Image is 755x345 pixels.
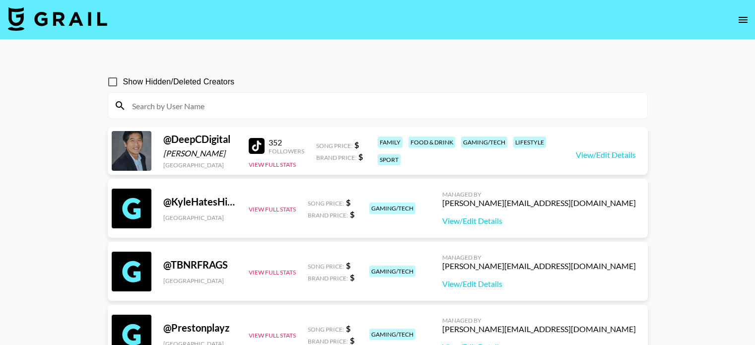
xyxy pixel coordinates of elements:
[126,98,641,114] input: Search by User Name
[123,76,235,88] span: Show Hidden/Deleted Creators
[163,148,237,158] div: [PERSON_NAME]
[358,152,363,161] strong: $
[249,332,296,339] button: View Full Stats
[308,200,344,207] span: Song Price:
[733,10,753,30] button: open drawer
[409,137,455,148] div: food & drink
[350,273,354,282] strong: $
[308,338,348,345] span: Brand Price:
[442,279,636,289] a: View/Edit Details
[354,140,359,149] strong: $
[576,150,636,160] a: View/Edit Details
[442,317,636,324] div: Managed By
[346,261,350,270] strong: $
[308,275,348,282] span: Brand Price:
[442,261,636,271] div: [PERSON_NAME][EMAIL_ADDRESS][DOMAIN_NAME]
[308,263,344,270] span: Song Price:
[163,259,237,271] div: @ TBNRFRAGS
[316,142,352,149] span: Song Price:
[163,214,237,221] div: [GEOGRAPHIC_DATA]
[269,147,304,155] div: Followers
[442,216,636,226] a: View/Edit Details
[346,198,350,207] strong: $
[369,203,415,214] div: gaming/tech
[378,154,401,165] div: sport
[163,277,237,284] div: [GEOGRAPHIC_DATA]
[346,324,350,333] strong: $
[442,191,636,198] div: Managed By
[442,198,636,208] div: [PERSON_NAME][EMAIL_ADDRESS][DOMAIN_NAME]
[350,209,354,219] strong: $
[249,269,296,276] button: View Full Stats
[163,161,237,169] div: [GEOGRAPHIC_DATA]
[163,133,237,145] div: @ DeepCDigital
[308,326,344,333] span: Song Price:
[8,7,107,31] img: Grail Talent
[513,137,546,148] div: lifestyle
[369,329,415,340] div: gaming/tech
[350,336,354,345] strong: $
[308,211,348,219] span: Brand Price:
[461,137,507,148] div: gaming/tech
[269,138,304,147] div: 352
[378,137,403,148] div: family
[163,196,237,208] div: @ KyleHatesHiking
[369,266,415,277] div: gaming/tech
[163,322,237,334] div: @ Prestonplayz
[316,154,356,161] span: Brand Price:
[442,324,636,334] div: [PERSON_NAME][EMAIL_ADDRESS][DOMAIN_NAME]
[249,206,296,213] button: View Full Stats
[442,254,636,261] div: Managed By
[249,161,296,168] button: View Full Stats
